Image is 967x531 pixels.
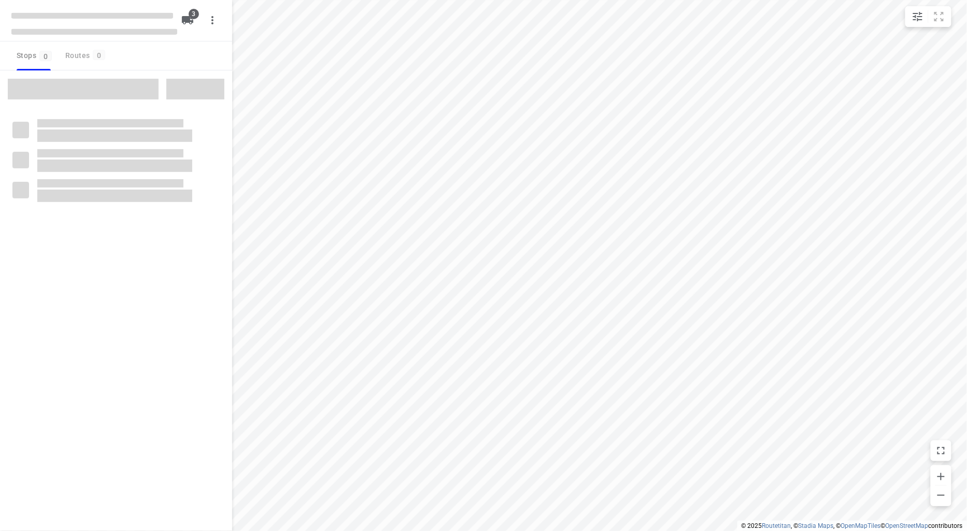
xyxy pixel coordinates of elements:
a: OpenStreetMap [886,522,929,529]
div: small contained button group [905,6,951,27]
button: Map settings [907,6,928,27]
a: OpenMapTiles [841,522,881,529]
li: © 2025 , © , © © contributors [742,522,963,529]
a: Routetitan [762,522,791,529]
a: Stadia Maps [799,522,834,529]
